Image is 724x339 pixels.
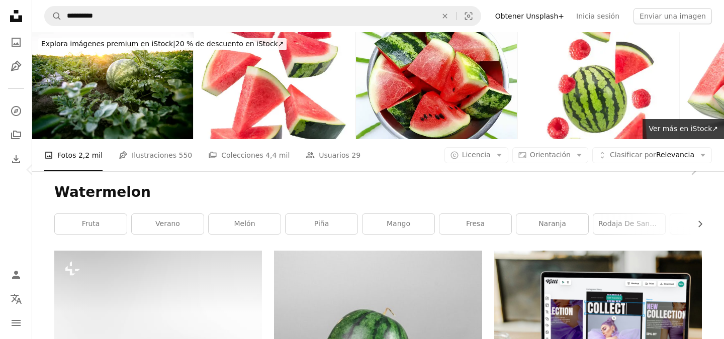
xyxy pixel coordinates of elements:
button: Borrar [434,7,456,26]
a: melón [209,214,281,234]
a: Obtener Unsplash+ [489,8,570,24]
a: Ver más en iStock↗ [643,119,724,139]
span: 4,4 mil [265,150,290,161]
button: Enviar una imagen [633,8,712,24]
button: Orientación [512,147,588,163]
img: Watermelons in Air [518,32,679,139]
button: Menú [6,313,26,333]
a: verano [132,214,204,234]
a: Explora imágenes premium en iStock|20 % de descuento en iStock↗ [32,32,293,56]
button: Búsqueda visual [457,7,481,26]
a: rodaja de sandía [593,214,665,234]
span: 550 [178,150,192,161]
button: Licencia [444,147,508,163]
form: Encuentra imágenes en todo el sitio [44,6,481,26]
button: Idioma [6,289,26,309]
span: Ver más en iStock ↗ [649,125,718,133]
span: Clasificar por [610,151,656,159]
span: Orientación [530,151,571,159]
a: fresa [439,214,511,234]
span: Explora imágenes premium en iStock | [41,40,175,48]
img: Sandía Campo [32,32,193,139]
span: 29 [351,150,360,161]
img: Watermelon fruit in bowl. [356,32,517,139]
button: Buscar en Unsplash [45,7,62,26]
h1: Watermelon [54,183,702,201]
span: 20 % de descuento en iStock ↗ [41,40,284,48]
a: Colecciones 4,4 mil [208,139,290,171]
a: Fruta [55,214,127,234]
a: Ilustraciones 550 [119,139,192,171]
img: Rodajas de sandía cayendo aisladas sobre fondo blanco. El archivo contiene trazados de recorte. [194,32,355,139]
a: Explorar [6,101,26,121]
a: Ilustraciones [6,56,26,76]
a: mango [363,214,434,234]
span: Relevancia [610,150,694,160]
button: desplazar lista a la derecha [691,214,702,234]
span: Licencia [462,151,491,159]
button: Clasificar porRelevancia [592,147,712,163]
a: Fotos [6,32,26,52]
a: Usuarios 29 [306,139,360,171]
a: Iniciar sesión / Registrarse [6,265,26,285]
a: Inicia sesión [570,8,625,24]
a: piña [286,214,357,234]
a: naranja [516,214,588,234]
